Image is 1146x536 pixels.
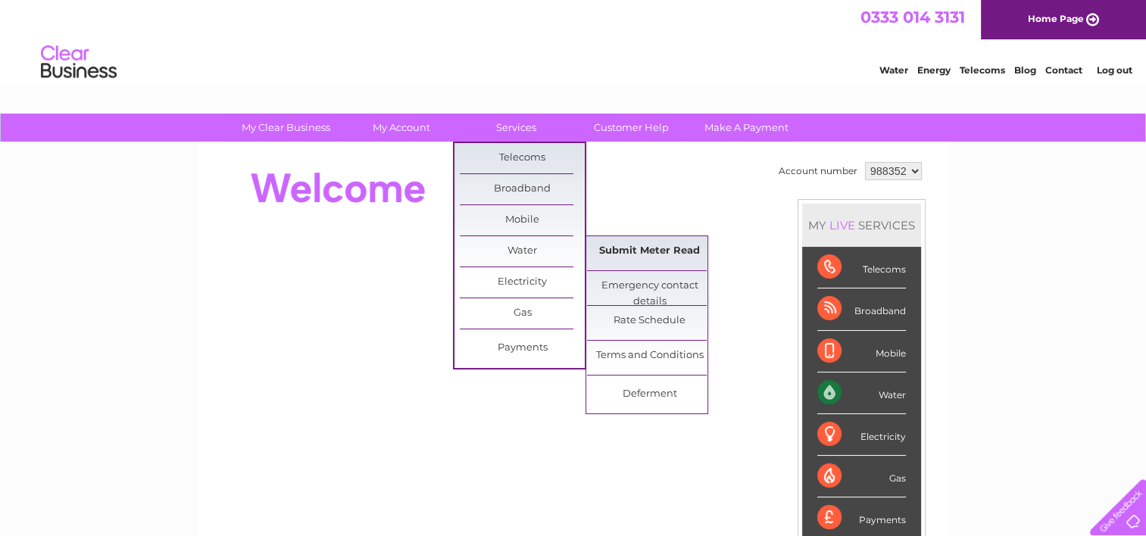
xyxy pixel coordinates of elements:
[339,114,464,142] a: My Account
[460,333,585,363] a: Payments
[1096,64,1132,76] a: Log out
[587,271,712,301] a: Emergency contact details
[587,341,712,371] a: Terms and Conditions
[587,379,712,410] a: Deferment
[1014,64,1036,76] a: Blog
[460,267,585,298] a: Electricity
[587,236,712,266] a: Submit Meter Read
[917,64,951,76] a: Energy
[817,414,906,456] div: Electricity
[817,372,906,414] div: Water
[775,158,861,184] td: Account number
[460,298,585,329] a: Gas
[684,114,809,142] a: Make A Payment
[460,143,585,173] a: Telecoms
[587,306,712,336] a: Rate Schedule
[817,456,906,497] div: Gas
[817,331,906,372] div: Mobile
[40,39,117,86] img: logo.png
[460,236,585,266] a: Water
[826,218,858,232] div: LIVE
[1045,64,1082,76] a: Contact
[454,114,579,142] a: Services
[802,204,921,247] div: MY SERVICES
[460,205,585,235] a: Mobile
[817,247,906,288] div: Telecoms
[223,114,348,142] a: My Clear Business
[817,288,906,330] div: Broadband
[569,114,694,142] a: Customer Help
[960,64,1005,76] a: Telecoms
[460,174,585,204] a: Broadband
[216,8,932,73] div: Clear Business is a trading name of Verastar Limited (registered in [GEOGRAPHIC_DATA] No. 3667643...
[879,64,908,76] a: Water
[860,8,965,26] a: 0333 014 3131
